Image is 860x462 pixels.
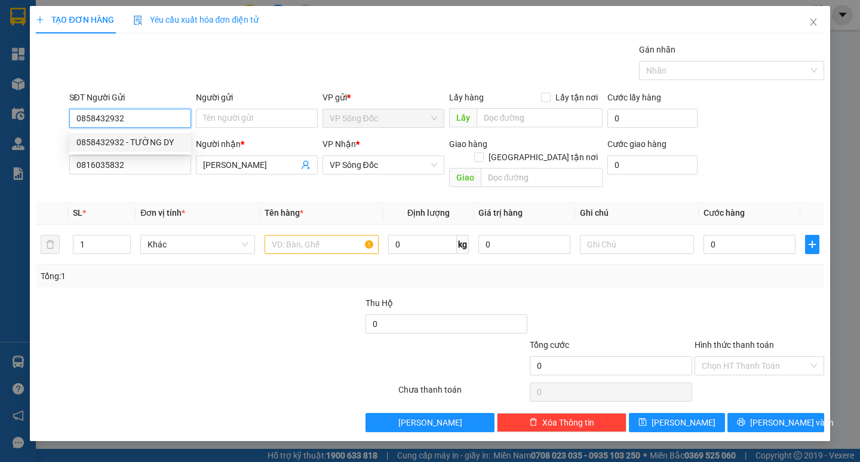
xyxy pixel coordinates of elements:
[69,133,191,152] div: 0858432932 - TƯỜNG DY
[727,413,824,432] button: printer[PERSON_NAME] và In
[73,208,82,218] span: SL
[140,208,185,218] span: Đơn vị tính
[133,15,259,25] span: Yêu cầu xuất hóa đơn điện tử
[449,93,484,102] span: Lấy hàng
[196,137,318,151] div: Người nhận
[652,416,715,429] span: [PERSON_NAME]
[639,45,675,54] label: Gán nhãn
[607,109,698,128] input: Cước lấy hàng
[398,416,462,429] span: [PERSON_NAME]
[133,16,143,25] img: icon
[397,383,529,404] div: Chưa thanh toán
[551,91,603,104] span: Lấy tận nơi
[365,298,393,308] span: Thu Hộ
[449,139,487,149] span: Giao hàng
[265,235,379,254] input: VD: Bàn, Ghế
[41,270,333,283] div: Tổng: 1
[542,416,594,429] span: Xóa Thông tin
[607,139,666,149] label: Cước giao hàng
[36,16,44,24] span: plus
[41,235,60,254] button: delete
[322,91,444,104] div: VP gửi
[265,208,303,218] span: Tên hàng
[809,17,818,27] span: close
[580,235,694,254] input: Ghi Chú
[695,340,774,350] label: Hình thức thanh toán
[365,413,495,432] button: [PERSON_NAME]
[529,418,537,427] span: delete
[484,151,603,164] span: [GEOGRAPHIC_DATA] tận nơi
[477,108,603,127] input: Dọc đường
[607,93,661,102] label: Cước lấy hàng
[457,235,469,254] span: kg
[322,139,356,149] span: VP Nhận
[497,413,626,432] button: deleteXóa Thông tin
[301,160,311,170] span: user-add
[481,168,603,187] input: Dọc đường
[69,91,191,104] div: SĐT Người Gửi
[478,208,523,218] span: Giá trị hàng
[750,416,834,429] span: [PERSON_NAME] và In
[36,15,113,25] span: TẠO ĐƠN HÀNG
[330,109,437,127] span: VP Sông Đốc
[797,6,830,39] button: Close
[704,208,745,218] span: Cước hàng
[806,240,819,249] span: plus
[805,235,819,254] button: plus
[449,168,481,187] span: Giao
[737,418,745,427] span: printer
[148,235,247,253] span: Khác
[638,418,647,427] span: save
[449,108,477,127] span: Lấy
[330,156,437,174] span: VP Sông Đốc
[530,340,569,350] span: Tổng cước
[407,208,450,218] span: Định lượng
[76,136,184,149] div: 0858432932 - TƯỜNG DY
[629,413,725,432] button: save[PERSON_NAME]
[196,91,318,104] div: Người gửi
[478,235,570,254] input: 0
[607,155,698,175] input: Cước giao hàng
[575,201,699,225] th: Ghi chú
